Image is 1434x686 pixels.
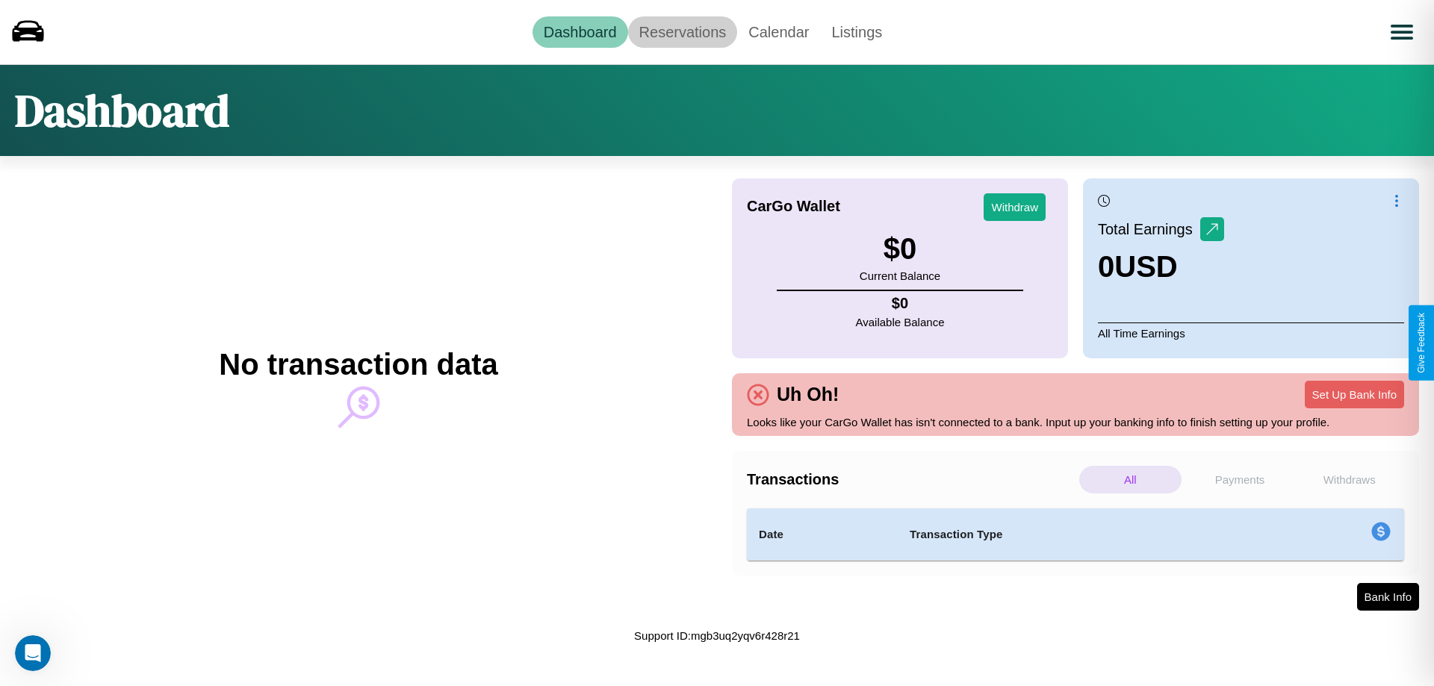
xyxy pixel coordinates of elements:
h1: Dashboard [15,80,229,141]
p: Available Balance [856,312,945,332]
h4: Transactions [747,471,1075,488]
a: Calendar [737,16,820,48]
p: Current Balance [860,266,940,286]
button: Set Up Bank Info [1305,381,1404,408]
button: Bank Info [1357,583,1419,611]
h3: 0 USD [1098,250,1224,284]
h4: Transaction Type [910,526,1249,543]
a: Reservations [628,16,738,48]
p: All [1079,466,1182,493]
h4: Date [759,526,886,543]
p: Looks like your CarGo Wallet has isn't connected to a bank. Input up your banking info to finish ... [747,412,1404,432]
p: Support ID: mgb3uq2yqv6r428r21 [634,626,800,646]
h3: $ 0 [860,232,940,266]
table: simple table [747,508,1404,561]
h2: No transaction data [219,348,497,381]
p: Withdraws [1298,466,1400,493]
iframe: Intercom live chat [15,635,51,671]
a: Listings [820,16,893,48]
h4: CarGo Wallet [747,198,840,215]
button: Open menu [1381,11,1423,53]
div: Give Feedback [1416,313,1427,373]
h4: $ 0 [856,295,945,312]
h4: Uh Oh! [769,384,846,405]
p: Payments [1189,466,1291,493]
button: Withdraw [984,193,1046,221]
a: Dashboard [533,16,628,48]
p: All Time Earnings [1098,322,1404,343]
p: Total Earnings [1098,216,1200,243]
